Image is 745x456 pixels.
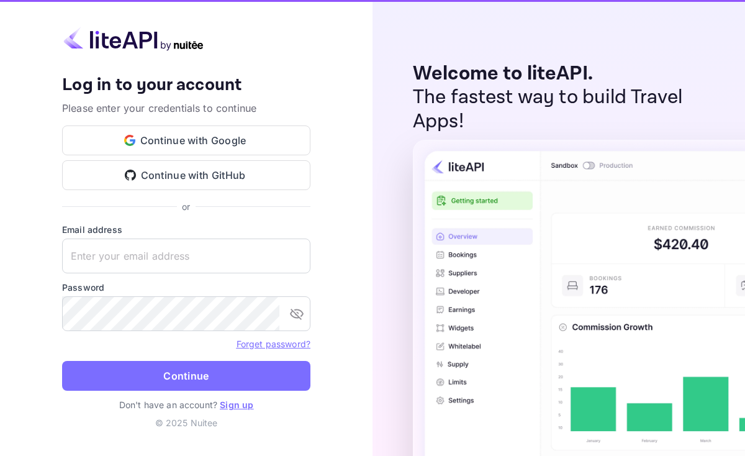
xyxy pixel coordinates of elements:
p: Welcome to liteAPI. [413,62,720,86]
p: Please enter your credentials to continue [62,101,310,116]
p: or [182,200,190,213]
a: Forget password? [237,337,310,350]
h4: Log in to your account [62,75,310,96]
p: © 2025 Nuitee [62,416,310,429]
label: Password [62,281,310,294]
a: Sign up [220,399,253,410]
a: Forget password? [237,339,310,349]
button: Continue with Google [62,125,310,155]
label: Email address [62,223,310,236]
img: liteapi [62,27,205,51]
p: The fastest way to build Travel Apps! [413,86,720,134]
input: Enter your email address [62,239,310,273]
p: Don't have an account? [62,398,310,411]
button: Continue [62,361,310,391]
button: Continue with GitHub [62,160,310,190]
button: toggle password visibility [284,301,309,326]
